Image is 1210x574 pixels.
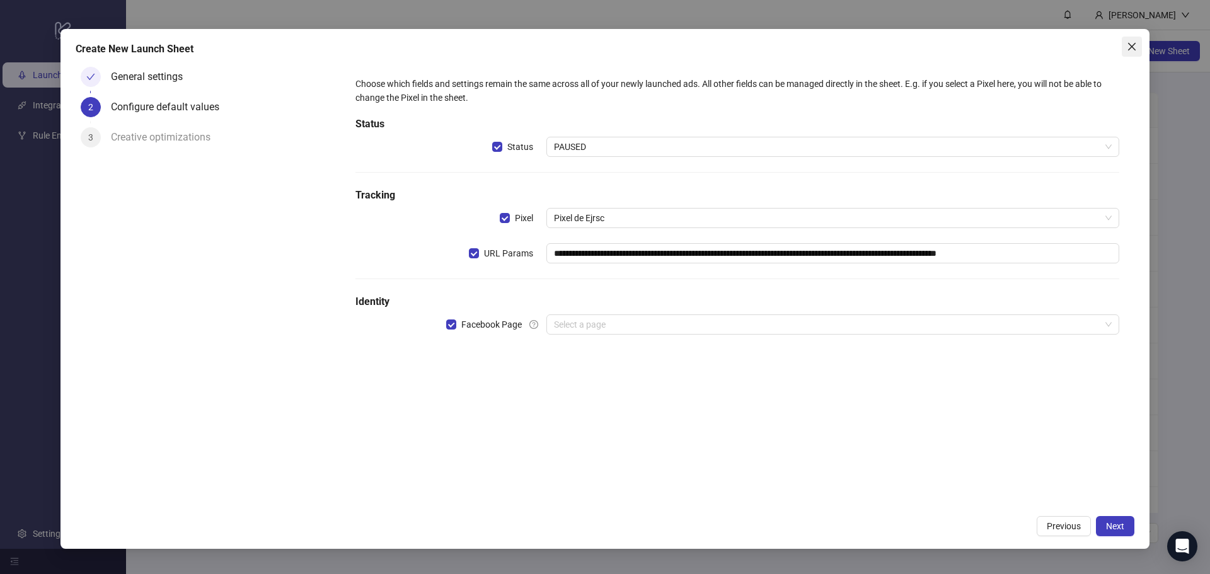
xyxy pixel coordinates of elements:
[554,209,1112,227] span: Pixel de Ejrsc
[479,246,538,260] span: URL Params
[111,67,193,87] div: General settings
[111,97,229,117] div: Configure default values
[1096,516,1134,536] button: Next
[456,318,527,331] span: Facebook Page
[355,188,1119,203] h5: Tracking
[111,127,221,147] div: Creative optimizations
[355,294,1119,309] h5: Identity
[1106,521,1124,531] span: Next
[88,102,93,112] span: 2
[355,77,1119,105] div: Choose which fields and settings remain the same across all of your newly launched ads. All other...
[76,42,1134,57] div: Create New Launch Sheet
[355,117,1119,132] h5: Status
[529,320,538,329] span: question-circle
[1167,531,1197,561] div: Open Intercom Messenger
[1037,516,1091,536] button: Previous
[510,211,538,225] span: Pixel
[502,140,538,154] span: Status
[1122,37,1142,57] button: Close
[88,132,93,142] span: 3
[1127,42,1137,52] span: close
[86,72,95,81] span: check
[1047,521,1081,531] span: Previous
[554,137,1112,156] span: PAUSED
